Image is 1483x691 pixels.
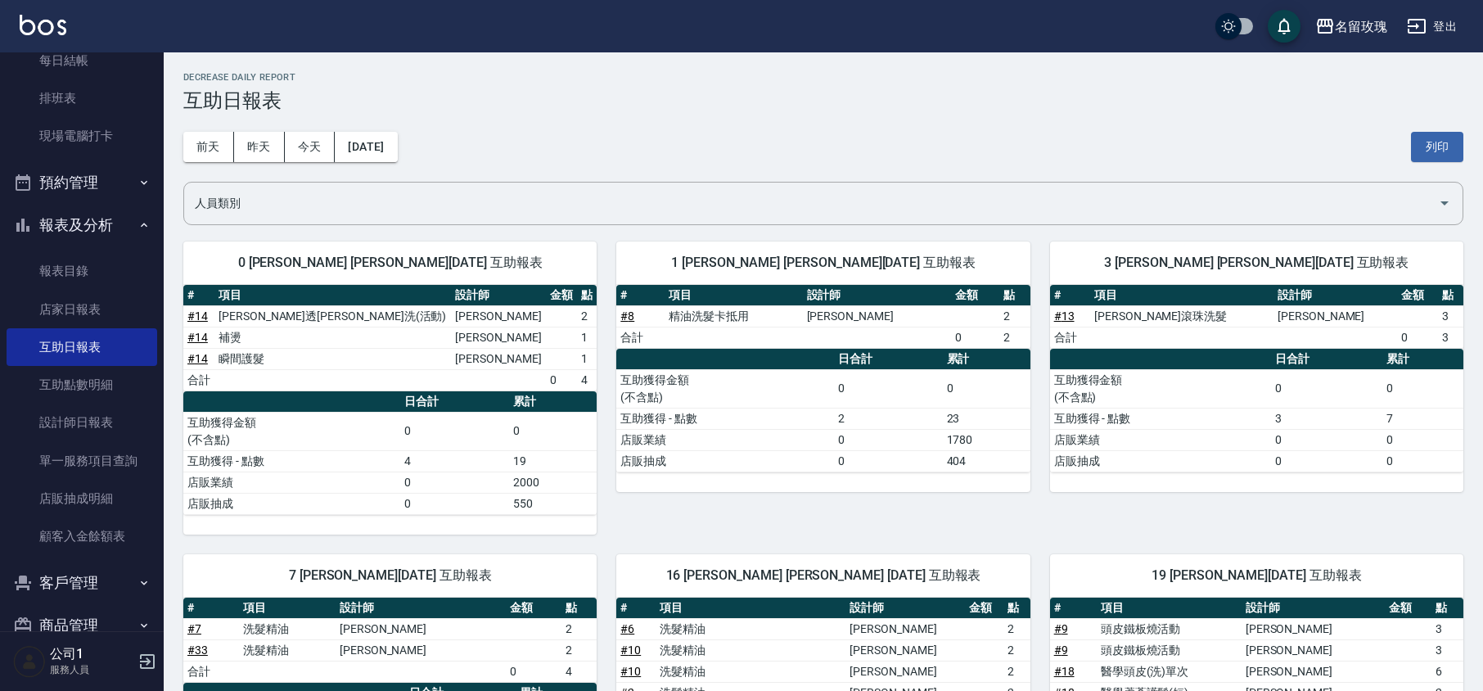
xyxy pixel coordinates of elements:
button: 登出 [1400,11,1463,42]
td: 互助獲得 - 點數 [183,450,400,472]
table: a dense table [616,285,1030,349]
a: 設計師日報表 [7,404,157,441]
a: #9 [1054,622,1068,635]
th: 項目 [214,285,451,306]
button: 商品管理 [7,604,157,647]
td: 0 [400,493,509,514]
th: 項目 [656,598,846,619]
td: 合計 [1050,327,1090,348]
th: 點 [1431,598,1463,619]
th: 項目 [1097,598,1242,619]
td: 0 [834,450,943,472]
td: 0 [943,369,1030,408]
td: [PERSON_NAME] [845,661,965,682]
button: 今天 [285,132,336,162]
td: 23 [943,408,1030,429]
td: 互助獲得 - 點數 [1050,408,1272,429]
img: Logo [20,15,66,35]
td: 店販業績 [183,472,400,493]
td: [PERSON_NAME]透[PERSON_NAME]洗(活動) [214,305,451,327]
th: 點 [1438,285,1463,306]
table: a dense table [183,285,597,391]
td: 2 [1003,639,1030,661]
th: 設計師 [336,598,507,619]
td: 精油洗髮卡抵用 [665,305,802,327]
button: Open [1431,190,1458,216]
th: # [616,285,665,306]
th: # [616,598,655,619]
th: 日合計 [834,349,943,370]
td: 2 [999,305,1030,327]
th: 金額 [1397,285,1437,306]
th: # [1050,598,1097,619]
a: #10 [620,644,641,657]
table: a dense table [183,391,597,515]
td: 0 [951,327,999,348]
td: 0 [1271,369,1382,408]
button: 名留玫瑰 [1309,10,1394,43]
td: 洗髮精油 [656,639,846,661]
a: 排班表 [7,79,157,117]
td: 店販業績 [1050,429,1272,450]
a: #7 [187,622,201,635]
div: 名留玫瑰 [1335,16,1387,37]
a: #10 [620,665,641,678]
td: 0 [400,412,509,450]
td: 0 [1382,369,1463,408]
table: a dense table [616,349,1030,472]
td: [PERSON_NAME] [451,327,547,348]
button: 客戶管理 [7,562,157,604]
td: 0 [506,661,561,682]
a: #14 [187,309,208,323]
td: [PERSON_NAME] [1273,305,1397,327]
th: 點 [577,285,597,306]
td: 互助獲得 - 點數 [616,408,833,429]
td: 頭皮鐵板燒活動 [1097,639,1242,661]
td: 頭皮鐵板燒活動 [1097,618,1242,639]
th: 項目 [239,598,336,619]
td: 4 [400,450,509,472]
a: #14 [187,331,208,344]
td: 洗髮精油 [239,618,336,639]
th: # [1050,285,1090,306]
h3: 互助日報表 [183,89,1463,112]
td: 2 [1003,661,1030,682]
td: 3 [1271,408,1382,429]
a: 店家日報表 [7,291,157,328]
td: [PERSON_NAME] [1242,639,1385,661]
th: 日合計 [1271,349,1382,370]
th: 項目 [665,285,802,306]
span: 3 [PERSON_NAME] [PERSON_NAME][DATE] 互助報表 [1070,255,1444,271]
th: # [183,285,214,306]
span: 16 [PERSON_NAME] [PERSON_NAME] [DATE] 互助報表 [636,567,1010,584]
span: 19 [PERSON_NAME][DATE] 互助報表 [1070,567,1444,584]
td: 醫學頭皮(洗)單次 [1097,661,1242,682]
td: 洗髮精油 [656,618,846,639]
td: 補燙 [214,327,451,348]
a: 報表目錄 [7,252,157,290]
td: 店販抽成 [616,450,833,472]
th: # [183,598,239,619]
a: #8 [620,309,634,323]
td: 店販抽成 [183,493,400,514]
td: 550 [509,493,597,514]
button: 預約管理 [7,161,157,204]
th: 累計 [1382,349,1463,370]
td: 店販業績 [616,429,833,450]
td: 2 [577,305,597,327]
th: 設計師 [1242,598,1385,619]
td: 0 [1382,450,1463,472]
a: 單一服務項目查詢 [7,442,157,480]
td: 互助獲得金額 (不含點) [616,369,833,408]
table: a dense table [183,598,597,683]
th: 點 [1003,598,1030,619]
td: 7 [1382,408,1463,429]
th: 設計師 [1273,285,1397,306]
td: 2 [999,327,1030,348]
td: 3 [1431,639,1463,661]
h5: 公司1 [50,646,133,662]
td: 6 [1431,661,1463,682]
button: 昨天 [234,132,285,162]
a: #33 [187,644,208,657]
th: 累計 [943,349,1030,370]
